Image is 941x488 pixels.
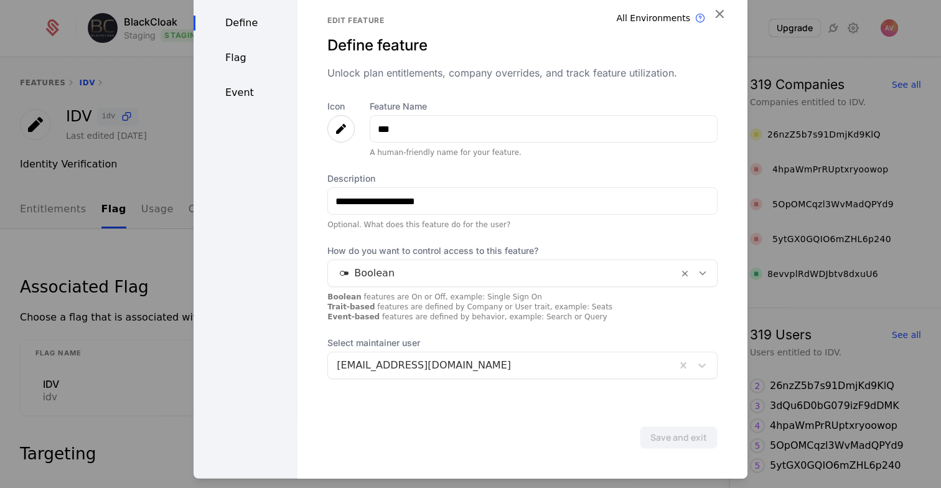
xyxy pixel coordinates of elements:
strong: Trait-based [327,303,375,311]
div: Optional. What does this feature do for the user? [327,220,718,230]
strong: Event-based [327,312,380,321]
div: A human-friendly name for your feature. [370,148,718,157]
button: Save and exit [640,426,718,449]
label: Icon [327,100,355,113]
strong: Boolean [327,293,362,301]
label: Description [327,172,718,185]
label: Feature Name [370,100,718,113]
div: Edit feature [327,16,718,26]
div: Flag [194,50,297,65]
div: Event [194,85,297,100]
div: Unlock plan entitlements, company overrides, and track feature utilization. [327,65,718,80]
div: Define [194,16,297,30]
div: All Environments [617,12,691,24]
div: Define feature [327,35,718,55]
span: How do you want to control access to this feature? [327,245,718,257]
div: features are On or Off, example: Single Sign On features are defined by Company or User trait, ex... [327,292,718,322]
span: Select maintainer user [327,337,718,349]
